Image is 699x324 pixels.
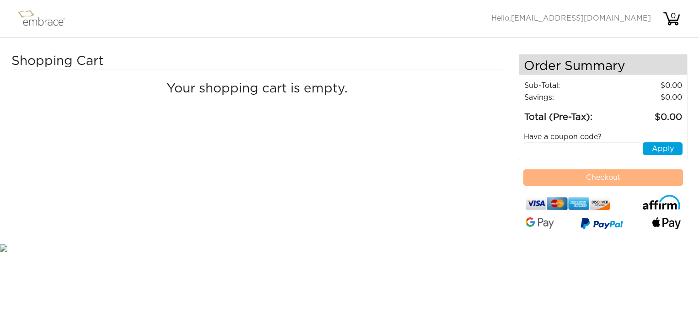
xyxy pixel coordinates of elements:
[524,80,611,92] td: Sub-Total:
[18,81,496,97] h4: Your shopping cart is empty.
[611,80,683,92] td: 0.00
[611,103,683,124] td: 0.00
[524,92,611,103] td: Savings :
[652,217,681,229] img: fullApplePay.png
[662,10,681,28] img: cart
[581,216,623,233] img: paypal-v3.png
[519,54,688,75] h4: Order Summary
[642,195,681,210] img: affirm-logo.svg
[643,142,683,155] button: Apply
[526,217,554,229] img: Google-Pay-Logo.svg
[611,92,683,103] td: 0.00
[524,103,611,124] td: Total (Pre-Tax):
[517,131,690,142] div: Have a coupon code?
[664,11,682,22] div: 0
[511,15,651,22] span: [EMAIL_ADDRESS][DOMAIN_NAME]
[662,15,681,22] a: 0
[11,54,209,70] h3: Shopping Cart
[16,7,75,30] img: logo.png
[523,169,683,186] button: Checkout
[526,195,611,212] img: credit-cards.png
[491,15,651,22] span: Hello,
